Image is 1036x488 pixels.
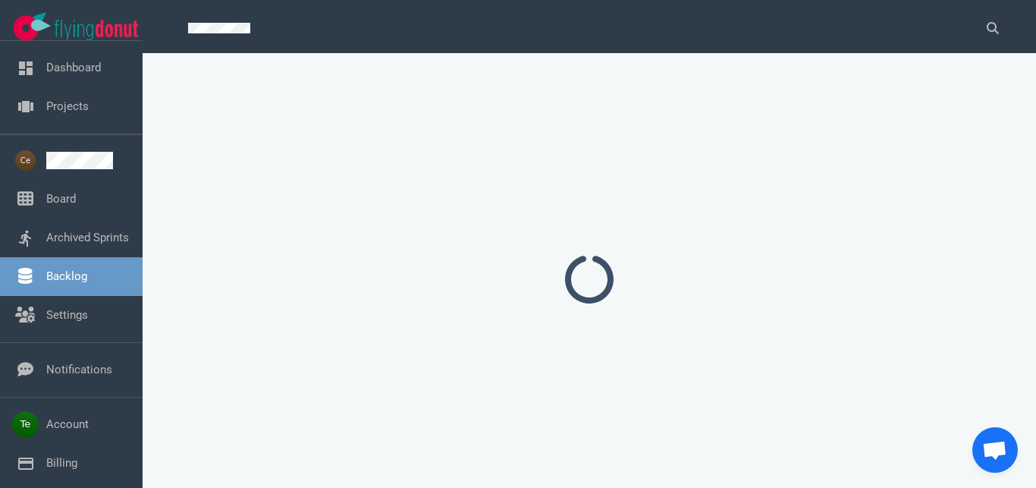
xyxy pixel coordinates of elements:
[46,308,88,322] a: Settings
[46,269,87,283] a: Backlog
[46,61,101,74] a: Dashboard
[46,192,76,206] a: Board
[46,363,112,376] a: Notifications
[972,427,1018,473] div: Chat abierto
[46,417,89,431] a: Account
[46,231,129,244] a: Archived Sprints
[46,456,77,470] a: Billing
[46,99,89,113] a: Projects
[55,20,138,40] img: Flying Donut text logo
